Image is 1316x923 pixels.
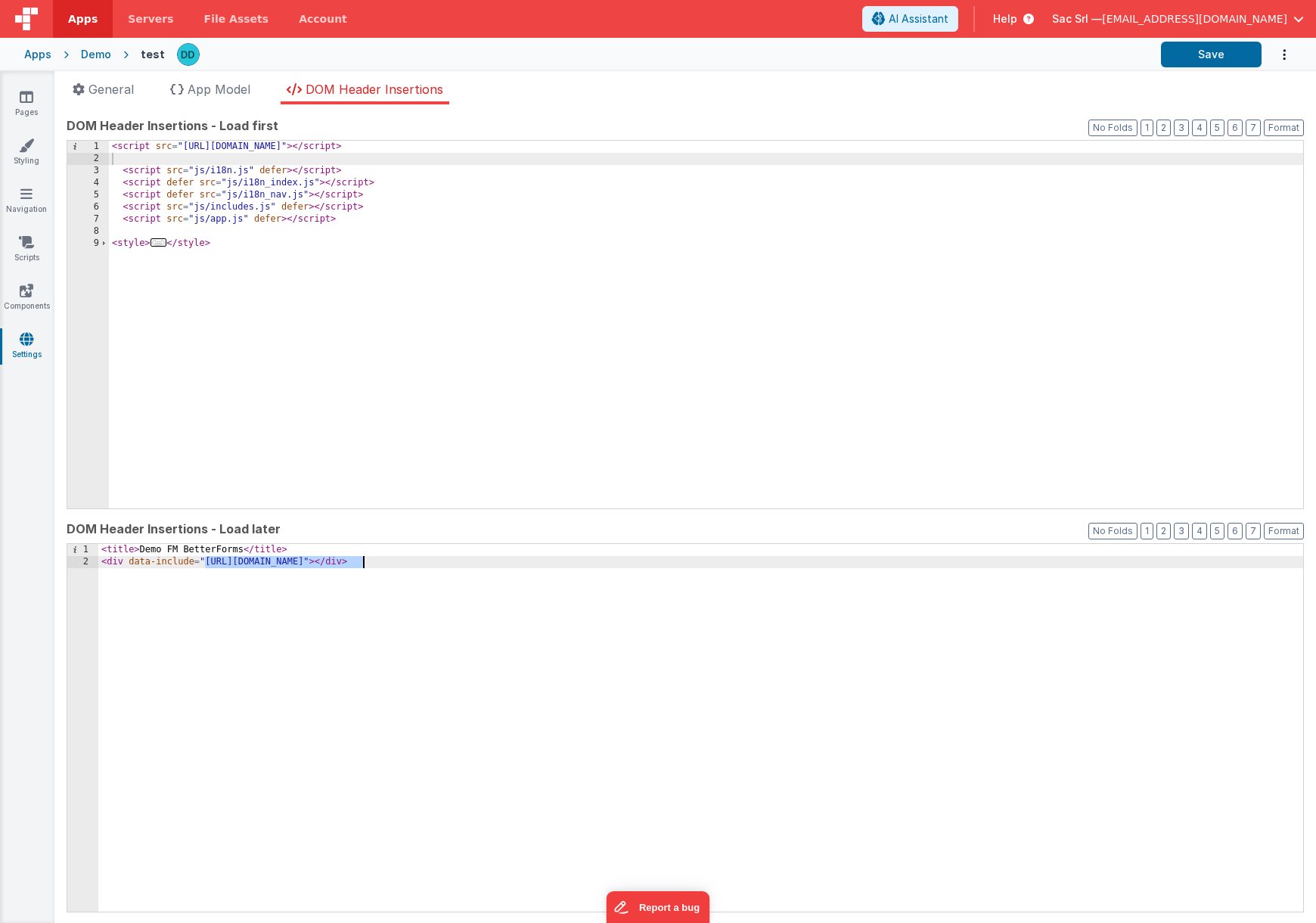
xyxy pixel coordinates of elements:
[67,153,109,165] div: 2
[1210,120,1224,136] button: 5
[24,47,51,62] div: Apps
[67,544,98,556] div: 1
[141,47,165,62] div: test
[306,82,443,97] span: DOM Header Insertions
[67,177,109,189] div: 4
[1102,11,1287,26] span: [EMAIL_ADDRESS][DOMAIN_NAME]
[1192,120,1207,136] button: 4
[151,238,167,247] span: ...
[889,11,948,26] span: AI Assistant
[67,117,278,135] span: DOM Header Insertions - Load first
[1210,523,1224,539] button: 5
[1228,120,1243,136] button: 6
[1264,523,1304,539] button: Format
[1228,523,1243,539] button: 6
[67,201,109,213] div: 6
[1174,523,1189,539] button: 3
[607,891,710,923] iframe: Marker.io feedback button
[67,238,109,250] div: 9
[178,44,199,65] img: 5566de74795503dc7562e9a7bf0f5380
[67,556,98,568] div: 2
[1246,120,1261,136] button: 7
[1246,523,1261,539] button: 7
[1088,120,1138,136] button: No Folds
[1262,39,1292,70] button: Options
[67,189,109,201] div: 5
[1052,11,1102,26] span: Sac Srl —
[1161,42,1262,67] button: Save
[88,82,134,97] span: General
[67,225,109,238] div: 8
[204,11,269,26] span: File Assets
[1156,523,1171,539] button: 2
[128,11,173,26] span: Servers
[68,11,98,26] span: Apps
[188,82,250,97] span: App Model
[1156,120,1171,136] button: 2
[862,6,958,32] button: AI Assistant
[993,11,1017,26] span: Help
[1264,120,1304,136] button: Format
[1192,523,1207,539] button: 4
[1088,523,1138,539] button: No Folds
[1141,523,1153,539] button: 1
[67,213,109,225] div: 7
[1141,120,1153,136] button: 1
[67,520,281,538] span: DOM Header Insertions - Load later
[1052,11,1304,26] button: Sac Srl — [EMAIL_ADDRESS][DOMAIN_NAME]
[1174,120,1189,136] button: 3
[81,47,111,62] div: Demo
[67,165,109,177] div: 3
[67,141,109,153] div: 1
